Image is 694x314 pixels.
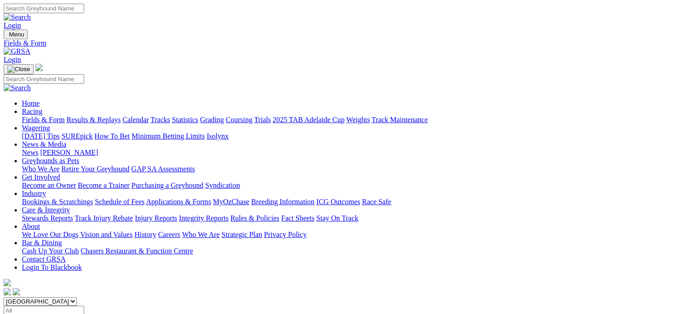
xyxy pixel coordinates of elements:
a: Tracks [151,116,170,124]
a: Rules & Policies [230,214,279,222]
div: Care & Integrity [22,214,690,222]
a: Grading [200,116,224,124]
div: News & Media [22,149,690,157]
a: Isolynx [207,132,228,140]
a: Cash Up Your Club [22,247,79,255]
a: Privacy Policy [264,231,307,238]
a: Strategic Plan [222,231,262,238]
button: Toggle navigation [4,64,34,74]
a: Login To Blackbook [22,263,82,271]
a: History [134,231,156,238]
a: Fields & Form [4,39,690,47]
span: Menu [9,31,24,38]
div: Wagering [22,132,690,140]
a: ICG Outcomes [316,198,360,206]
a: GAP SA Assessments [132,165,195,173]
a: Injury Reports [135,214,177,222]
div: Industry [22,198,690,206]
a: Fields & Form [22,116,65,124]
a: Login [4,56,21,63]
a: SUREpick [61,132,92,140]
a: Track Injury Rebate [75,214,133,222]
input: Search [4,74,84,84]
a: Wagering [22,124,50,132]
a: Greyhounds as Pets [22,157,79,165]
a: Statistics [172,116,198,124]
a: Bookings & Scratchings [22,198,93,206]
a: Track Maintenance [372,116,428,124]
button: Toggle navigation [4,30,28,39]
input: Search [4,4,84,13]
a: Fact Sheets [281,214,314,222]
img: logo-grsa-white.png [35,64,43,71]
img: Search [4,84,31,92]
div: About [22,231,690,239]
a: [PERSON_NAME] [40,149,98,156]
a: Become a Trainer [78,181,130,189]
a: News & Media [22,140,66,148]
a: Become an Owner [22,181,76,189]
a: Contact GRSA [22,255,66,263]
a: How To Bet [95,132,130,140]
a: Racing [22,108,42,115]
img: Close [7,66,30,73]
a: 2025 TAB Adelaide Cup [273,116,344,124]
img: facebook.svg [4,288,11,295]
a: Bar & Dining [22,239,62,247]
a: Careers [158,231,180,238]
a: Care & Integrity [22,206,70,214]
a: Breeding Information [251,198,314,206]
a: Race Safe [362,198,391,206]
img: logo-grsa-white.png [4,279,11,286]
a: Retire Your Greyhound [61,165,130,173]
a: Who We Are [182,231,220,238]
a: Industry [22,190,46,197]
a: Coursing [226,116,253,124]
a: Home [22,99,40,107]
a: Results & Replays [66,116,121,124]
a: Minimum Betting Limits [132,132,205,140]
a: Chasers Restaurant & Function Centre [81,247,193,255]
a: Stewards Reports [22,214,73,222]
a: News [22,149,38,156]
a: Schedule of Fees [95,198,144,206]
img: Search [4,13,31,21]
a: Calendar [122,116,149,124]
a: MyOzChase [213,198,249,206]
a: Syndication [205,181,240,189]
a: We Love Our Dogs [22,231,78,238]
div: Get Involved [22,181,690,190]
a: [DATE] Tips [22,132,60,140]
a: Login [4,21,21,29]
a: About [22,222,40,230]
a: Vision and Values [80,231,132,238]
a: Applications & Forms [146,198,211,206]
a: Integrity Reports [179,214,228,222]
a: Purchasing a Greyhound [132,181,203,189]
div: Greyhounds as Pets [22,165,690,173]
img: GRSA [4,47,30,56]
a: Who We Are [22,165,60,173]
a: Stay On Track [316,214,358,222]
div: Bar & Dining [22,247,690,255]
a: Weights [346,116,370,124]
div: Racing [22,116,690,124]
a: Get Involved [22,173,60,181]
a: Trials [254,116,271,124]
img: twitter.svg [13,288,20,295]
